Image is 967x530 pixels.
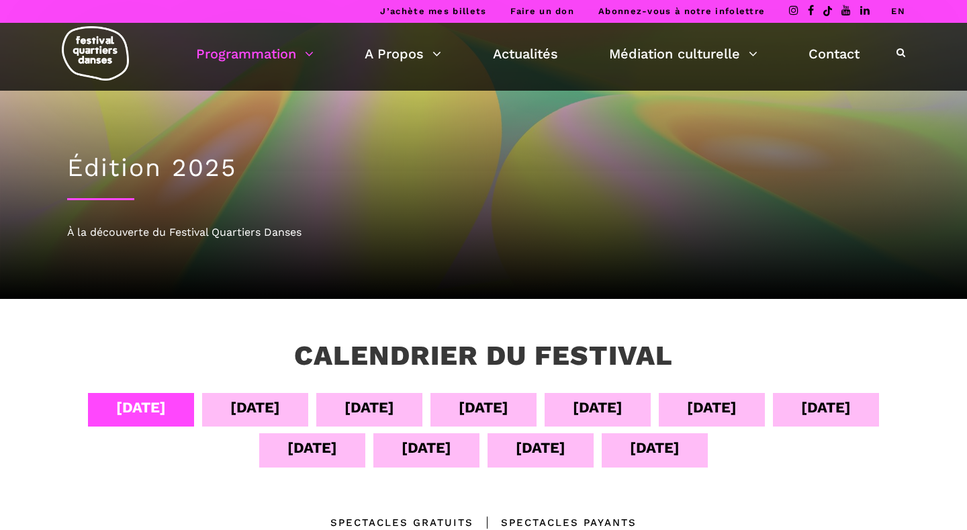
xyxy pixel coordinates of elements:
[67,224,900,241] div: À la découverte du Festival Quartiers Danses
[573,396,623,419] div: [DATE]
[809,42,860,65] a: Contact
[598,6,765,16] a: Abonnez-vous à notre infolettre
[493,42,558,65] a: Actualités
[609,42,757,65] a: Médiation culturelle
[62,26,129,81] img: logo-fqd-med
[294,339,673,373] h3: Calendrier du festival
[459,396,508,419] div: [DATE]
[630,436,680,459] div: [DATE]
[67,153,900,183] h1: Édition 2025
[287,436,337,459] div: [DATE]
[891,6,905,16] a: EN
[344,396,394,419] div: [DATE]
[801,396,851,419] div: [DATE]
[516,436,565,459] div: [DATE]
[380,6,486,16] a: J’achète mes billets
[365,42,441,65] a: A Propos
[402,436,451,459] div: [DATE]
[687,396,737,419] div: [DATE]
[230,396,280,419] div: [DATE]
[510,6,574,16] a: Faire un don
[116,396,166,419] div: [DATE]
[196,42,314,65] a: Programmation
